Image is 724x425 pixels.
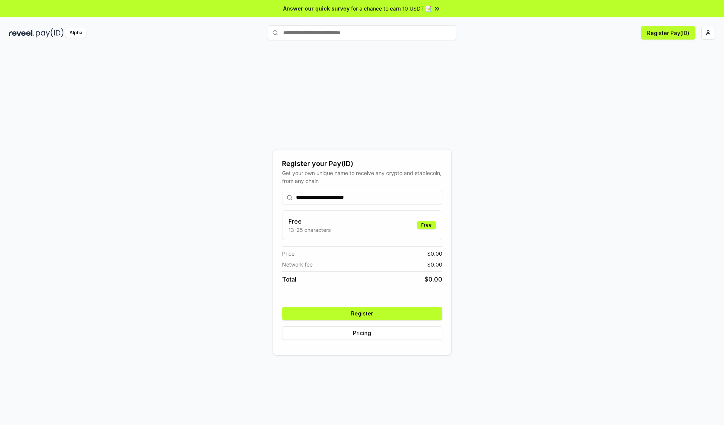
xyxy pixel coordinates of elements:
[641,26,695,40] button: Register Pay(ID)
[282,326,442,340] button: Pricing
[282,275,296,284] span: Total
[283,5,350,12] span: Answer our quick survey
[282,158,442,169] div: Register your Pay(ID)
[427,260,442,268] span: $ 0.00
[9,28,34,38] img: reveel_dark
[417,221,436,229] div: Free
[282,307,442,320] button: Register
[425,275,442,284] span: $ 0.00
[288,217,331,226] h3: Free
[65,28,86,38] div: Alpha
[282,169,442,185] div: Get your own unique name to receive any crypto and stablecoin, from any chain
[282,260,313,268] span: Network fee
[36,28,64,38] img: pay_id
[282,250,295,257] span: Price
[427,250,442,257] span: $ 0.00
[288,226,331,234] p: 13-25 characters
[351,5,432,12] span: for a chance to earn 10 USDT 📝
